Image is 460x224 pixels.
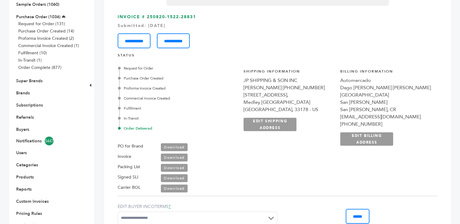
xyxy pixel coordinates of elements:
[119,96,230,101] div: Commercial Invoice Created
[161,154,188,161] a: Download
[340,77,431,84] div: Automercado
[118,184,140,191] label: Carrier BOL
[161,185,188,192] a: Download
[340,113,431,120] div: [EMAIL_ADDRESS][DOMAIN_NAME]
[244,91,334,99] div: [STREET_ADDRESS],
[16,186,32,192] a: Reports
[340,91,431,99] div: [GEOGRAPHIC_DATA]
[118,53,438,61] h4: STATUS
[161,174,188,182] a: Download
[161,143,188,151] a: Download
[118,14,438,48] h3: INVOICE # 250820-1522-28831
[161,164,188,172] a: Download
[16,162,38,168] a: Categories
[244,99,334,106] div: Medley [GEOGRAPHIC_DATA]
[118,174,138,181] label: Signed SLI
[18,36,74,41] a: Proforma Invoice Created (2)
[340,84,431,91] div: Dago [PERSON_NAME] [PERSON_NAME]
[244,118,296,131] a: EDIT SHIPPING ADDRESS
[119,86,230,91] div: Proforma Invoice Created
[16,199,49,204] a: Custom Invoices
[118,204,278,210] label: EDIT BUYER INCOTERMS
[244,69,334,77] h4: Shipping Information
[119,116,230,121] div: In-Transit
[340,120,431,128] div: [PHONE_NUMBER]
[16,90,30,96] a: Brands
[16,2,59,7] a: Sample Orders (1060)
[16,14,61,20] a: Purchase Order (1036)
[45,137,54,145] span: 5447
[16,174,34,180] a: Products
[16,78,43,84] a: Super Brands
[18,50,47,56] a: Fulfillment (10)
[244,77,334,84] div: JP SHIPPING & SON INC
[18,28,74,34] a: Purchase Order Created (14)
[119,126,230,131] div: Order Delivered
[119,66,230,71] div: Request for Order
[118,23,438,29] div: Submitted: [DATE]
[18,65,61,70] a: Order Complete (877)
[244,106,334,113] div: [GEOGRAPHIC_DATA], 33178 - US
[119,76,230,81] div: Purchase Order Created
[18,43,79,49] a: Commercial Invoice Created (1)
[118,153,131,160] label: Invoice
[16,102,43,108] a: Subscriptions
[16,211,42,216] a: Pricing Rules
[168,204,171,209] a: ?
[18,57,42,63] a: In-Transit (1)
[340,99,431,106] div: San [PERSON_NAME]
[16,114,34,120] a: Referrals
[18,21,65,27] a: Request for Order (131)
[244,84,334,91] div: [PERSON_NAME] [PHONE_NUMBER]
[16,150,27,156] a: Users
[118,163,140,171] label: Packing List
[340,69,431,77] h4: Billing Information
[340,106,431,113] div: San [PERSON_NAME], CR
[340,132,393,146] a: EDIT BILLING ADDRESS
[16,127,29,132] a: Buyers
[118,143,143,150] label: PO for Brand
[16,137,78,145] a: Notifications5447
[119,106,230,111] div: Fulfillment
